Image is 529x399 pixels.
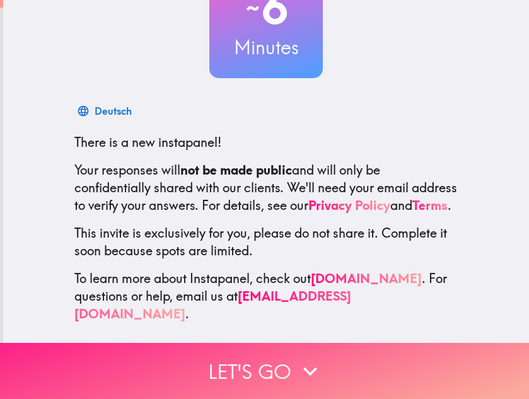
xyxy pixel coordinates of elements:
button: Deutsch [74,98,137,124]
h3: Minutes [209,34,323,61]
span: There is a new instapanel! [74,134,221,150]
div: Deutsch [95,102,132,120]
a: Privacy Policy [308,197,390,213]
p: Your responses will and will only be confidentially shared with our clients. We'll need your emai... [74,161,458,214]
a: Terms [412,197,448,213]
p: This invite is exclusively for you, please do not share it. Complete it soon because spots are li... [74,224,458,260]
p: To learn more about Instapanel, check out . For questions or help, email us at . [74,270,458,323]
b: not be made public [180,162,292,178]
a: [DOMAIN_NAME] [311,270,422,286]
a: [EMAIL_ADDRESS][DOMAIN_NAME] [74,288,351,321]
